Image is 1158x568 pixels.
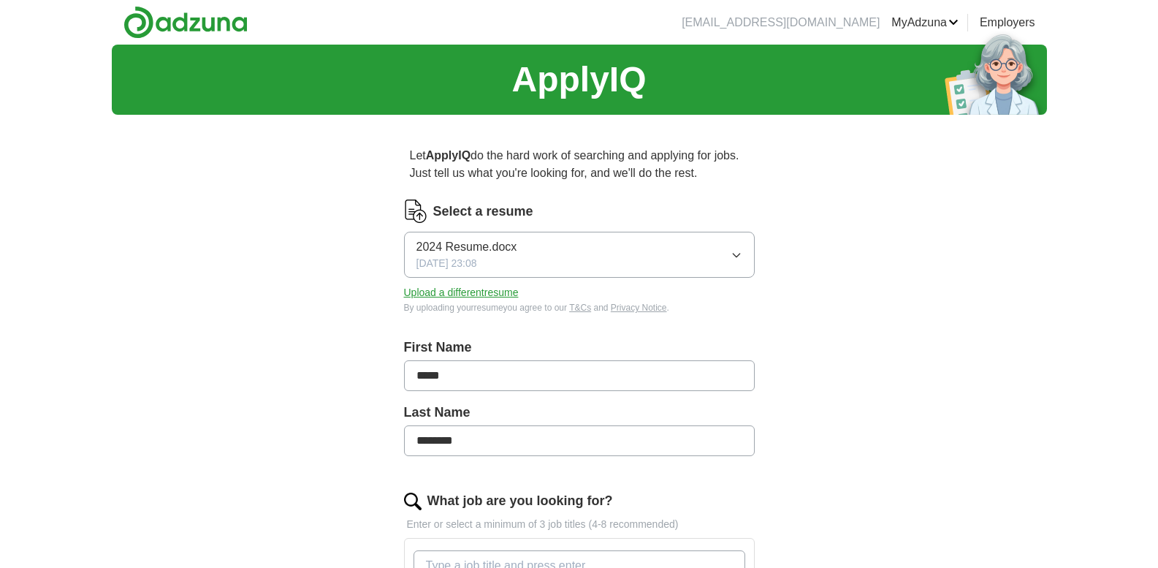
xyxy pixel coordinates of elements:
[404,200,427,223] img: CV Icon
[426,149,471,162] strong: ApplyIQ
[404,232,755,278] button: 2024 Resume.docx[DATE] 23:08
[511,53,646,106] h1: ApplyIQ
[404,517,755,532] p: Enter or select a minimum of 3 job titles (4-8 recommended)
[404,493,422,510] img: search.png
[891,14,959,31] a: MyAdzuna
[404,338,755,357] label: First Name
[404,141,755,188] p: Let do the hard work of searching and applying for jobs. Just tell us what you're looking for, an...
[416,238,517,256] span: 2024 Resume.docx
[404,301,755,314] div: By uploading your resume you agree to our and .
[416,256,477,271] span: [DATE] 23:08
[569,303,591,313] a: T&Cs
[980,14,1035,31] a: Employers
[427,491,613,511] label: What job are you looking for?
[682,14,880,31] li: [EMAIL_ADDRESS][DOMAIN_NAME]
[123,6,248,39] img: Adzuna logo
[433,202,533,221] label: Select a resume
[404,285,519,300] button: Upload a differentresume
[404,403,755,423] label: Last Name
[611,303,667,313] a: Privacy Notice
